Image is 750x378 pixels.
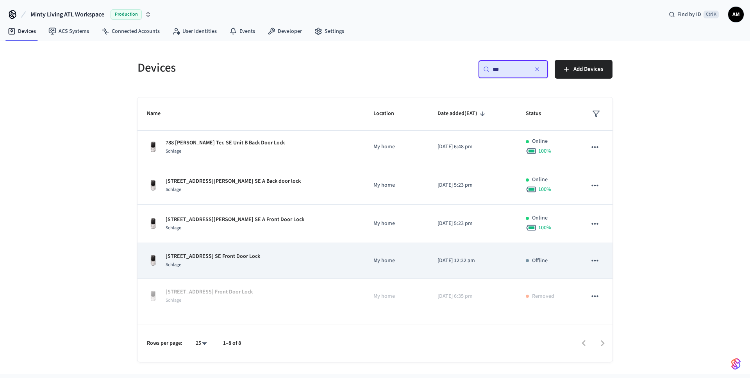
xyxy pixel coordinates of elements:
[532,176,548,184] p: Online
[111,9,142,20] span: Production
[166,288,253,296] p: [STREET_ADDRESS] Front Door Lock
[437,108,487,120] span: Date added(EAT)
[532,292,554,301] p: Removed
[437,143,507,151] p: [DATE] 6:48 pm
[437,181,507,189] p: [DATE] 5:23 pm
[662,7,725,22] div: Find by IDCtrl K
[538,224,551,232] span: 100 %
[373,108,404,120] span: Location
[147,218,159,230] img: Yale Assure Touchscreen Wifi Smart Lock, Satin Nickel, Front
[677,11,701,18] span: Find by ID
[373,220,418,228] p: My home
[166,216,304,224] p: [STREET_ADDRESS][PERSON_NAME] SE A Front Door Lock
[532,214,548,222] p: Online
[30,10,104,19] span: Minty Living ATL Workspace
[147,254,159,267] img: Yale Assure Touchscreen Wifi Smart Lock, Satin Nickel, Front
[192,338,211,349] div: 25
[373,257,418,265] p: My home
[147,108,171,120] span: Name
[137,21,612,350] table: sticky table
[532,137,548,146] p: Online
[437,220,507,228] p: [DATE] 5:23 pm
[166,261,181,268] span: Schlage
[538,147,551,155] span: 100 %
[166,225,181,231] span: Schlage
[166,252,260,261] p: [STREET_ADDRESS] SE Front Door Lock
[166,148,181,155] span: Schlage
[147,339,182,347] p: Rows per page:
[223,24,261,38] a: Events
[147,141,159,153] img: Yale Assure Touchscreen Wifi Smart Lock, Satin Nickel, Front
[532,257,548,265] p: Offline
[166,139,285,147] p: 788 [PERSON_NAME] Ter. SE Unit B Back Door Lock
[137,60,370,76] h5: Devices
[538,185,551,193] span: 100 %
[147,179,159,192] img: Yale Assure Touchscreen Wifi Smart Lock, Satin Nickel, Front
[704,11,719,18] span: Ctrl K
[2,24,42,38] a: Devices
[308,24,350,38] a: Settings
[95,24,166,38] a: Connected Accounts
[261,24,308,38] a: Developer
[166,186,181,193] span: Schlage
[373,181,418,189] p: My home
[373,292,418,301] p: My home
[728,7,744,22] button: AM
[166,177,301,185] p: [STREET_ADDRESS][PERSON_NAME] SE A Back door lock
[731,358,741,370] img: SeamLogoGradient.69752ec5.svg
[526,108,551,120] span: Status
[437,292,507,301] p: [DATE] 6:35 pm
[555,60,612,79] button: Add Devices
[223,339,241,347] p: 1–8 of 8
[166,297,181,304] span: Schlage
[437,257,507,265] p: [DATE] 12:22 am
[573,64,603,74] span: Add Devices
[42,24,95,38] a: ACS Systems
[147,290,159,302] img: Yale Assure Touchscreen Wifi Smart Lock, Satin Nickel, Front
[166,24,223,38] a: User Identities
[373,143,418,151] p: My home
[729,7,743,22] span: AM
